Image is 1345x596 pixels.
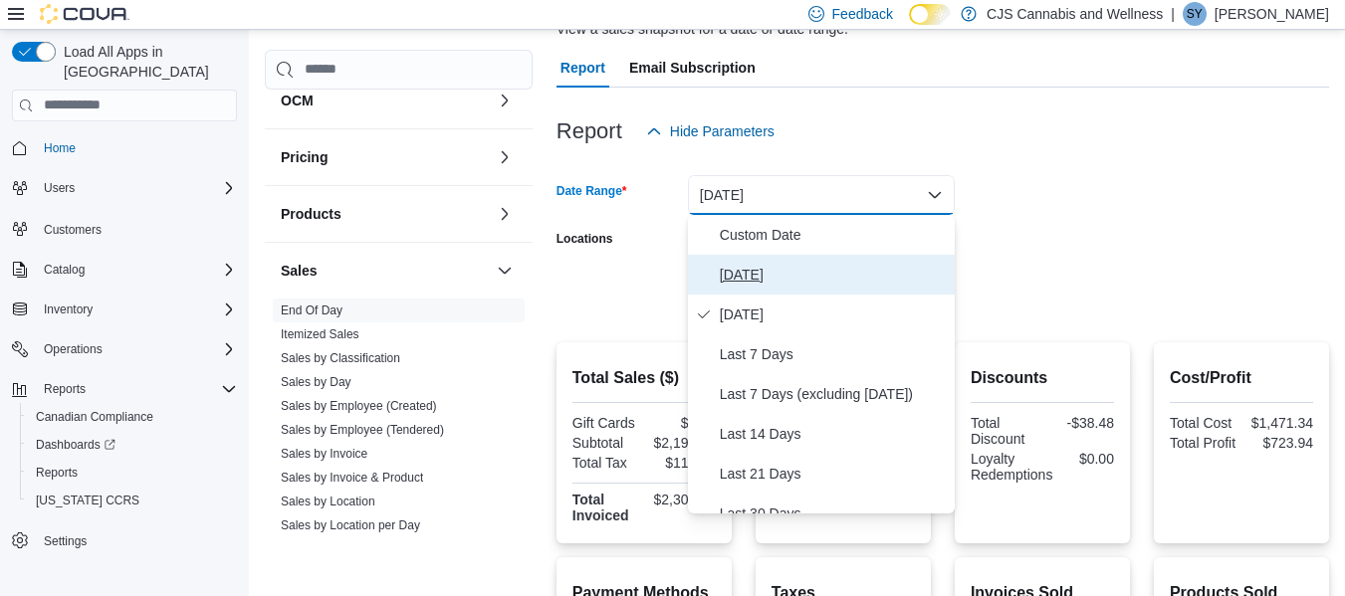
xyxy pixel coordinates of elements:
[40,4,129,24] img: Cova
[44,341,103,357] span: Operations
[560,48,605,88] span: Report
[909,4,951,25] input: Dark Mode
[4,214,245,243] button: Customers
[648,435,716,451] div: $2,195.28
[281,517,420,533] span: Sales by Location per Day
[281,494,375,509] span: Sales by Location
[1245,415,1313,431] div: $1,471.34
[36,176,83,200] button: Users
[281,374,351,390] span: Sales by Day
[44,533,87,549] span: Settings
[36,528,237,553] span: Settings
[670,121,775,141] span: Hide Parameters
[1170,435,1237,451] div: Total Profit
[281,470,423,486] span: Sales by Invoice & Product
[493,259,517,283] button: Sales
[281,471,423,485] a: Sales by Invoice & Product
[44,140,76,156] span: Home
[1183,2,1207,26] div: Sadie Yanyk
[557,119,622,143] h3: Report
[572,435,640,451] div: Subtotal
[4,256,245,284] button: Catalog
[1245,435,1313,451] div: $723.94
[987,2,1163,26] p: CJS Cannabis and Wellness
[720,342,947,366] span: Last 7 Days
[36,337,237,361] span: Operations
[28,489,147,512] a: [US_STATE] CCRS
[36,465,78,481] span: Reports
[648,455,716,471] div: $111.02
[688,215,955,513] div: Select listbox
[281,375,351,389] a: Sales by Day
[281,350,400,366] span: Sales by Classification
[36,337,111,361] button: Operations
[281,399,437,413] a: Sales by Employee (Created)
[720,462,947,486] span: Last 21 Days
[720,501,947,525] span: Last 30 Days
[36,298,101,321] button: Inventory
[44,262,85,278] span: Catalog
[281,147,328,167] h3: Pricing
[493,89,517,112] button: OCM
[572,455,640,471] div: Total Tax
[1170,366,1313,390] h2: Cost/Profit
[688,175,955,215] button: [DATE]
[1170,415,1237,431] div: Total Cost
[4,174,245,202] button: Users
[36,493,139,508] span: [US_STATE] CCRS
[720,223,947,247] span: Custom Date
[28,461,237,485] span: Reports
[720,382,947,406] span: Last 7 Days (excluding [DATE])
[28,489,237,512] span: Washington CCRS
[281,327,359,341] a: Itemized Sales
[281,303,342,317] a: End Of Day
[56,42,237,82] span: Load All Apps in [GEOGRAPHIC_DATA]
[638,111,783,151] button: Hide Parameters
[281,261,489,281] button: Sales
[36,258,237,282] span: Catalog
[36,437,115,453] span: Dashboards
[720,263,947,287] span: [DATE]
[557,231,613,247] label: Locations
[28,461,86,485] a: Reports
[832,4,893,24] span: Feedback
[971,451,1053,483] div: Loyalty Redemptions
[281,518,420,532] a: Sales by Location per Day
[36,135,237,160] span: Home
[281,447,367,461] a: Sales by Invoice
[20,459,245,487] button: Reports
[28,405,161,429] a: Canadian Compliance
[4,133,245,162] button: Home
[281,91,489,110] button: OCM
[36,298,237,321] span: Inventory
[36,216,237,241] span: Customers
[720,302,947,326] span: [DATE]
[281,147,489,167] button: Pricing
[1187,2,1203,26] span: SY
[971,415,1038,447] div: Total Discount
[557,183,627,199] label: Date Range
[281,351,400,365] a: Sales by Classification
[20,487,245,514] button: [US_STATE] CCRS
[648,492,716,507] div: $2,306.30
[281,326,359,342] span: Itemized Sales
[572,415,640,431] div: Gift Cards
[20,403,245,431] button: Canadian Compliance
[281,398,437,414] span: Sales by Employee (Created)
[1046,415,1114,431] div: -$38.48
[36,529,95,553] a: Settings
[20,431,245,459] a: Dashboards
[36,136,84,160] a: Home
[281,302,342,318] span: End Of Day
[28,405,237,429] span: Canadian Compliance
[1060,451,1114,467] div: $0.00
[4,296,245,323] button: Inventory
[281,495,375,508] a: Sales by Location
[281,261,318,281] h3: Sales
[4,375,245,403] button: Reports
[36,258,93,282] button: Catalog
[36,377,94,401] button: Reports
[1215,2,1329,26] p: [PERSON_NAME]
[720,422,947,446] span: Last 14 Days
[909,25,910,26] span: Dark Mode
